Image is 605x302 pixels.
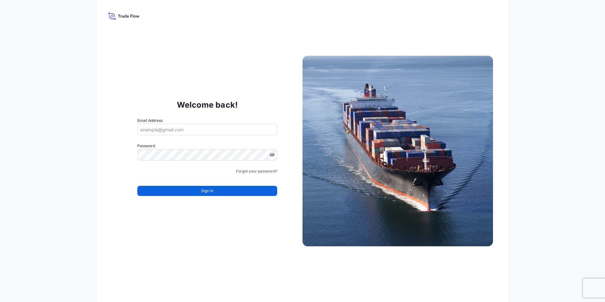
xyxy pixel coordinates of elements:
a: Forgot your password? [236,168,277,174]
label: Password [137,143,277,149]
button: Show password [270,152,275,157]
button: Sign In [137,186,277,196]
p: Welcome back! [177,100,238,110]
span: Sign In [201,188,213,194]
img: Ship illustration [302,56,493,246]
input: example@gmail.com [137,124,277,135]
label: Email Address [137,117,163,124]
